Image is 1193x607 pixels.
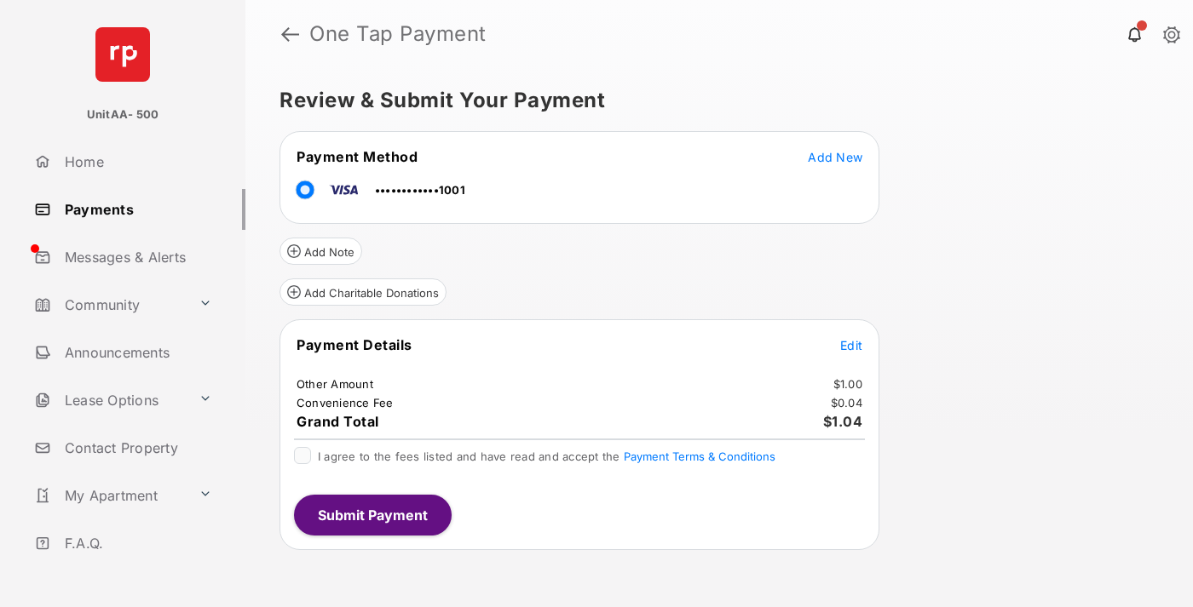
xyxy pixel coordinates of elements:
[27,332,245,373] a: Announcements
[95,27,150,82] img: svg+xml;base64,PHN2ZyB4bWxucz0iaHR0cDovL3d3dy53My5vcmcvMjAwMC9zdmciIHdpZHRoPSI2NCIgaGVpZ2h0PSI2NC...
[27,523,245,564] a: F.A.Q.
[294,495,452,535] button: Submit Payment
[27,427,245,468] a: Contact Property
[808,150,862,164] span: Add New
[27,189,245,230] a: Payments
[840,336,862,353] button: Edit
[375,183,465,197] span: ••••••••••••1001
[830,395,863,410] td: $0.04
[27,475,192,516] a: My Apartment
[318,450,775,463] span: I agree to the fees listed and have read and accept the
[27,237,245,278] a: Messages & Alerts
[840,338,862,352] span: Edit
[297,336,412,353] span: Payment Details
[280,238,362,265] button: Add Note
[808,148,862,165] button: Add New
[823,413,863,430] span: $1.04
[280,278,447,306] button: Add Charitable Donations
[296,376,374,392] td: Other Amount
[297,413,379,430] span: Grand Total
[297,148,418,165] span: Payment Method
[624,450,775,463] button: I agree to the fees listed and have read and accept the
[87,106,159,123] p: UnitAA- 500
[27,380,192,421] a: Lease Options
[309,24,487,44] strong: One Tap Payment
[27,141,245,182] a: Home
[296,395,395,410] td: Convenience Fee
[280,90,1145,111] h5: Review & Submit Your Payment
[27,284,192,325] a: Community
[833,376,863,392] td: $1.00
